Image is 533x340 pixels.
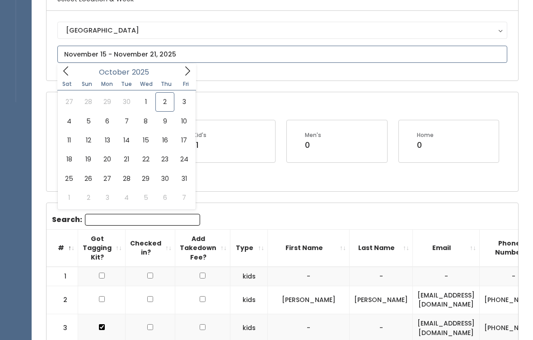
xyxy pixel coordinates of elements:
[305,131,321,139] div: Men's
[136,92,155,111] span: October 1, 2025
[85,214,200,226] input: Search:
[174,188,193,207] span: November 7, 2025
[79,131,98,150] span: October 12, 2025
[136,131,155,150] span: October 15, 2025
[136,112,155,131] span: October 8, 2025
[136,150,155,169] span: October 22, 2025
[77,81,97,87] span: Sun
[98,188,117,207] span: November 3, 2025
[193,131,206,139] div: Kid's
[98,112,117,131] span: October 6, 2025
[268,229,350,267] th: First Name: activate to sort column ascending
[79,169,98,188] span: October 26, 2025
[174,169,193,188] span: October 31, 2025
[57,46,507,63] input: November 15 - November 21, 2025
[60,169,79,188] span: October 25, 2025
[117,169,136,188] span: October 28, 2025
[66,25,499,35] div: [GEOGRAPHIC_DATA]
[305,139,321,151] div: 0
[117,92,136,111] span: September 30, 2025
[417,131,434,139] div: Home
[230,229,268,267] th: Type: activate to sort column ascending
[413,267,480,286] td: -
[175,229,230,267] th: Add Takedown Fee?: activate to sort column ascending
[174,92,193,111] span: October 3, 2025
[98,131,117,150] span: October 13, 2025
[174,150,193,169] span: October 24, 2025
[136,169,155,188] span: October 29, 2025
[155,112,174,131] span: October 9, 2025
[57,81,77,87] span: Sat
[230,267,268,286] td: kids
[79,92,98,111] span: September 28, 2025
[268,267,350,286] td: -
[117,131,136,150] span: October 14, 2025
[268,286,350,314] td: [PERSON_NAME]
[156,81,176,87] span: Thu
[79,112,98,131] span: October 5, 2025
[47,286,78,314] td: 2
[155,131,174,150] span: October 16, 2025
[174,112,193,131] span: October 10, 2025
[117,188,136,207] span: November 4, 2025
[136,81,156,87] span: Wed
[60,188,79,207] span: November 1, 2025
[79,150,98,169] span: October 19, 2025
[155,169,174,188] span: October 30, 2025
[155,188,174,207] span: November 6, 2025
[413,229,480,267] th: Email: activate to sort column ascending
[57,22,507,39] button: [GEOGRAPHIC_DATA]
[417,139,434,151] div: 0
[126,229,175,267] th: Checked in?: activate to sort column ascending
[79,188,98,207] span: November 2, 2025
[52,214,200,226] label: Search:
[97,81,117,87] span: Mon
[117,150,136,169] span: October 21, 2025
[117,81,136,87] span: Tue
[155,92,174,111] span: October 2, 2025
[60,150,79,169] span: October 18, 2025
[60,112,79,131] span: October 4, 2025
[136,188,155,207] span: November 5, 2025
[130,66,157,78] input: Year
[47,267,78,286] td: 1
[78,229,126,267] th: Got Tagging Kit?: activate to sort column ascending
[193,139,206,151] div: 11
[60,92,79,111] span: September 27, 2025
[99,69,130,76] span: October
[350,286,413,314] td: [PERSON_NAME]
[174,131,193,150] span: October 17, 2025
[350,229,413,267] th: Last Name: activate to sort column ascending
[60,131,79,150] span: October 11, 2025
[98,169,117,188] span: October 27, 2025
[98,92,117,111] span: September 29, 2025
[98,150,117,169] span: October 20, 2025
[47,229,78,267] th: #: activate to sort column descending
[155,150,174,169] span: October 23, 2025
[176,81,196,87] span: Fri
[413,286,480,314] td: [EMAIL_ADDRESS][DOMAIN_NAME]
[350,267,413,286] td: -
[230,286,268,314] td: kids
[117,112,136,131] span: October 7, 2025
